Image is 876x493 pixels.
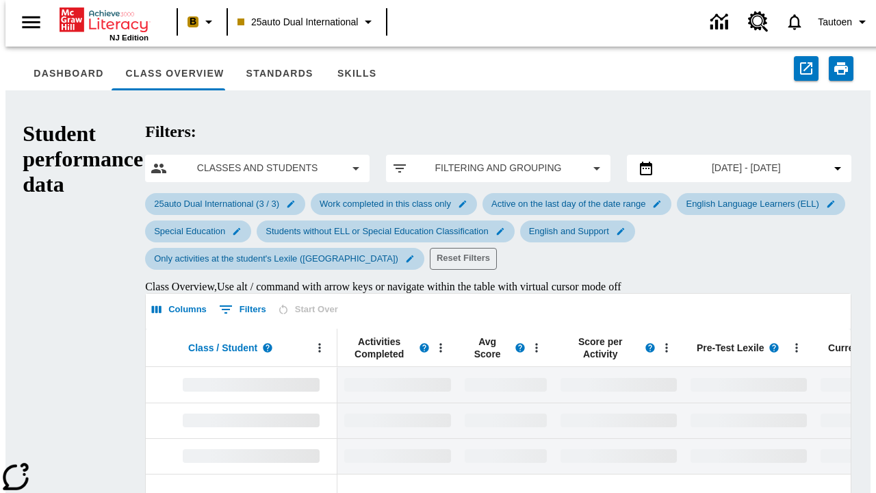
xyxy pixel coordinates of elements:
[632,160,846,177] button: Select the date range menu item
[656,338,677,358] button: Open Menu
[257,338,278,358] button: Read more about Class / Student
[145,193,305,215] div: Edit 25auto Dual International (3 / 3) filter selected submenu item
[190,13,196,30] span: B
[337,438,458,474] div: No Data,
[311,193,477,215] div: Edit Work completed in this class only filter selected submenu item
[151,160,364,177] button: Select classes and students menu item
[145,220,251,242] div: Edit Special Education filter selected submenu item
[146,253,407,264] span: Only activities at the student's Lexile ([GEOGRAPHIC_DATA])
[458,367,554,403] div: No Data,
[232,10,382,34] button: Class: 25auto Dual International, Select your class
[146,226,233,236] span: Special Education
[794,56,819,81] button: Export to CSV
[391,160,605,177] button: Apply filters menu item
[145,248,424,270] div: Edit Only activities at the student's Lexile (Reading) filter selected submenu item
[344,336,414,360] span: Activities Completed
[465,336,510,360] span: Avg Score
[145,281,851,293] div: Class Overview , Use alt / command with arrow keys or navigate within the table with virtual curs...
[419,161,578,175] span: Filtering and Grouping
[149,299,210,320] button: Select columns
[23,58,114,90] button: Dashboard
[640,338,660,358] button: Read more about Score per Activity
[786,338,807,358] button: Open Menu
[458,438,554,474] div: No Data,
[561,336,640,360] span: Score per Activity
[520,220,635,242] div: Edit English and Support filter selected submenu item
[311,199,459,209] span: Work completed in this class only
[702,3,740,41] a: Data Center
[146,199,287,209] span: 25auto Dual International (3 / 3)
[337,367,458,403] div: No Data,
[178,161,337,175] span: Classes and Students
[677,193,845,215] div: Edit English Language Learners (ELL) filter selected submenu item
[257,220,514,242] div: Edit Students without ELL or Special Education Classification filter selected submenu item
[510,338,530,358] button: Read more about the Average score
[109,34,149,42] span: NJ Edition
[309,338,330,358] button: Open Menu
[11,2,51,42] button: Open side menu
[777,4,812,40] a: Notifications
[521,226,617,236] span: English and Support
[829,160,846,177] svg: Collapse Date Range Filter
[740,3,777,40] a: Resource Center, Will open in new tab
[818,15,852,29] span: Tautoen
[482,193,671,215] div: Edit Active on the last day of the date range filter selected submenu item
[188,342,257,354] span: Class / Student
[237,15,358,29] span: 25auto Dual International
[60,5,149,42] div: Home
[812,10,876,34] button: Profile/Settings
[115,58,235,90] button: Class Overview
[235,58,324,90] button: Standards
[678,199,827,209] span: English Language Learners (ELL)
[216,299,270,320] button: Show filters
[458,403,554,438] div: No Data,
[414,338,435,358] button: Read more about Activities Completed
[829,56,853,81] button: Print
[145,123,851,141] h2: Filters:
[430,338,451,358] button: Open Menu
[182,10,222,34] button: Boost Class color is peach. Change class color
[712,161,781,175] span: [DATE] - [DATE]
[697,342,764,354] span: Pre-Test Lexile
[764,338,784,358] button: Read more about Pre-Test Lexile
[257,226,496,236] span: Students without ELL or Special Education Classification
[324,58,390,90] button: Skills
[337,403,458,438] div: No Data,
[526,338,547,358] button: Open Menu
[483,199,654,209] span: Active on the last day of the date range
